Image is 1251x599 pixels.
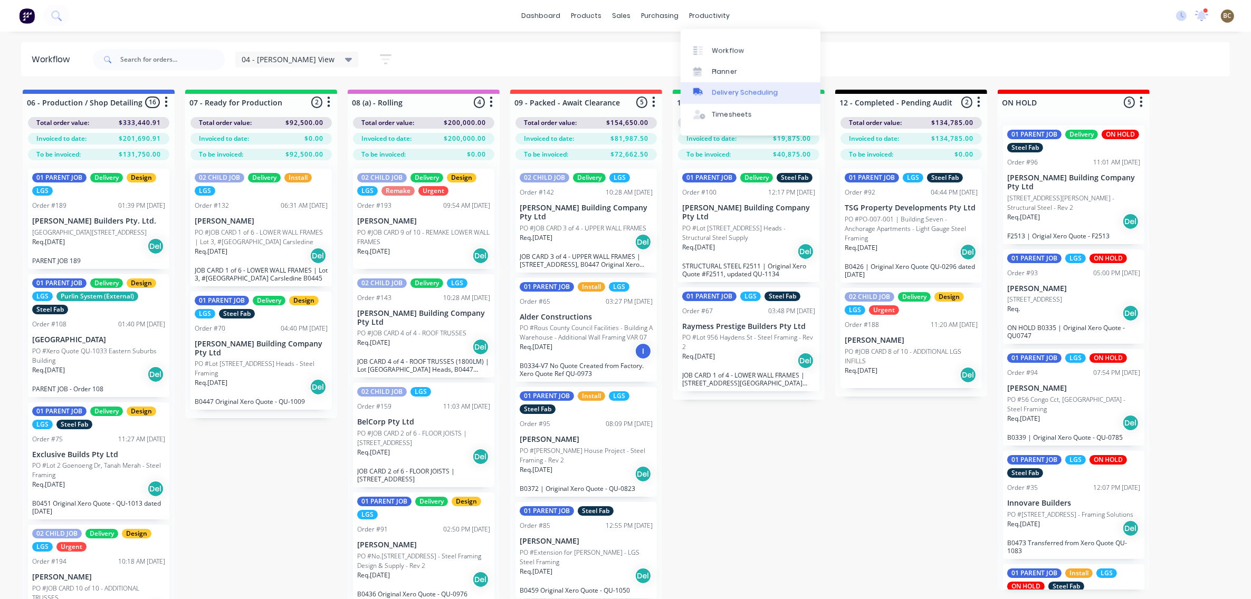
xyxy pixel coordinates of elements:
div: Delivery [90,407,123,416]
p: JOB CARD 1 of 4 - LOWER WALL FRAMES | [STREET_ADDRESS][GEOGRAPHIC_DATA] Original Xero Quote - QU-... [682,371,815,387]
span: $131,750.00 [119,150,161,159]
div: Delivery [898,292,931,302]
div: Steel Fab [520,404,556,414]
div: Order #108 [32,320,66,329]
p: [STREET_ADDRESS] [1007,295,1062,304]
div: LGS [32,186,53,196]
p: PARENT JOB 189 [32,257,165,265]
div: 01 PARENT JOB [520,391,574,401]
div: Urgent [56,542,87,552]
div: Delivery [410,278,443,288]
div: 01 PARENT JOB [357,497,412,506]
div: Del [472,247,489,264]
p: PO #Lot [STREET_ADDRESS] Heads - Steel Framing [195,359,328,378]
input: Search for orders... [120,49,225,70]
div: Del [635,567,652,584]
div: 01 PARENT JOB [1007,254,1062,263]
div: 01 PARENT JOBSteel FabOrder #8512:55 PM [DATE][PERSON_NAME]PO #Extension for [PERSON_NAME] - LGS ... [515,502,657,598]
div: Order #193 [357,201,391,210]
p: Req. [DATE] [1007,414,1040,423]
span: BC [1224,11,1232,21]
div: Order #94 [1007,368,1038,378]
div: 01 PARENT JOBLGSSteel FabOrder #9204:44 PM [DATE]TSG Property Developments Pty LtdPO #PO-007-001 ... [841,169,982,283]
div: 01 PARENT JOB [682,292,737,301]
div: LGS [1065,455,1086,465]
p: PO #No.[STREET_ADDRESS] - Steel Framing Design & Supply - Rev 2 [357,552,490,571]
div: Del [472,571,489,588]
div: Del [1122,414,1139,431]
span: Total order value: [36,118,89,128]
div: 01 PARENT JOB [1007,455,1062,465]
div: 02 CHILD JOBDeliveryLGSOrder #14310:28 AM [DATE][PERSON_NAME] Building Company Pty LtdPO #JOB CAR... [353,274,494,378]
span: To be invoiced: [36,150,81,159]
div: Order #100 [682,188,717,197]
div: Del [1122,213,1139,230]
p: JOB CARD 1 of 6 - LOWER WALL FRAMES | Lot 3, #[GEOGRAPHIC_DATA] Carsledine B0445 [195,266,328,282]
p: Req. [DATE] [357,247,390,256]
div: Order #142 [520,188,554,197]
div: Order #96 [1007,158,1038,167]
div: Order #70 [195,324,225,333]
p: Req. [1007,304,1020,314]
p: [PERSON_NAME] [32,573,165,582]
p: B0459 Original Xero Quote - QU-1050 [520,586,653,594]
div: 01 PARENT JOB [1007,353,1062,363]
p: [PERSON_NAME] [520,435,653,444]
p: PO #PO-007-001 | Building Seven - Anchorage Apartments - Light Gauge Steel Framing [845,215,978,243]
div: Order #91 [357,525,388,534]
div: Order #93 [1007,268,1038,278]
div: Order #188 [845,320,879,330]
div: 01 PARENT JOB [520,282,574,292]
p: PO #56 Congo Cct, [GEOGRAPHIC_DATA] - Steel Framing [1007,395,1140,414]
div: LGS [1096,568,1117,578]
div: Order #143 [357,293,391,303]
div: 06:31 AM [DATE] [281,201,328,210]
div: LGS [32,420,53,429]
p: Req. [DATE] [845,243,877,253]
div: 01 PARENT JOBDeliverySteel FabOrder #10012:17 PM [DATE][PERSON_NAME] Building Company Pty LtdPO #... [678,169,819,282]
p: PO #Extension for [PERSON_NAME] - LGS Steel Framing [520,548,653,567]
div: Install [578,282,605,292]
p: Req. [DATE] [682,243,715,252]
div: Design [127,173,156,182]
span: $154,650.00 [606,118,648,128]
p: Req. [DATE] [520,342,552,352]
p: Raymess Prestige Builders Pty Ltd [682,322,815,331]
p: Req. [DATE] [32,237,65,247]
div: 01 PARENT JOBDeliveryON HOLDSteel FabOrder #9611:01 AM [DATE][PERSON_NAME] Building Company Pty L... [1003,125,1144,244]
div: Order #85 [520,521,550,530]
div: 01 PARENT JOBDeliveryDesignLGSOrder #18901:39 PM [DATE][PERSON_NAME] Builders Pty. Ltd.[GEOGRAPHI... [28,169,169,269]
div: Del [1122,520,1139,537]
div: 02 CHILD JOBDeliveryLGSOrder #14210:28 AM [DATE][PERSON_NAME] Building Company Pty LtdPO #JOB CAR... [515,169,657,273]
p: B0447 Original Xero Quote - QU-1009 [195,398,328,405]
div: LGS [195,186,215,196]
div: Order #35 [1007,483,1038,492]
div: Urgent [418,186,448,196]
p: PO #JOB CARD 9 of 10 - REMAKE LOWER WALL FRAMES [357,228,490,247]
p: B0426 | Original Xero Quote QU-0296 dated [DATE] [845,263,978,278]
p: [GEOGRAPHIC_DATA][STREET_ADDRESS] [32,228,147,237]
p: Req. [DATE] [845,366,877,375]
div: 01 PARENT JOBLGSON HOLDOrder #9407:54 PM [DATE][PERSON_NAME]PO #56 Congo Cct, [GEOGRAPHIC_DATA] -... [1003,349,1144,446]
div: Delivery [90,278,123,288]
div: 11:27 AM [DATE] [118,434,165,444]
div: 01 PARENT JOBInstallLGSOrder #6503:27 PM [DATE]Alder ConstructionsPO #Rous County Council Facilit... [515,278,657,382]
p: Req. [DATE] [357,448,390,457]
div: ON HOLD [1102,130,1139,139]
p: [PERSON_NAME] Building Company Pty Ltd [357,309,490,327]
div: LGS [447,278,467,288]
p: JOB CARD 4 of 4 - ROOF TRUSSES (1800LM) | Lot [GEOGRAPHIC_DATA] Heads, B0447 Original Xero Quote ... [357,358,490,373]
p: [PERSON_NAME] Building Company Pty Ltd [1007,173,1140,191]
span: $81,987.50 [610,134,648,143]
span: Invoiced to date: [524,134,574,143]
div: 04:44 PM [DATE] [931,188,978,197]
div: 02 CHILD JOB [520,173,569,182]
div: LGS [357,186,378,196]
div: Del [960,366,977,383]
p: PARENT JOB - Order 108 [32,385,165,393]
div: Design [289,296,319,305]
p: Innovare Builders [1007,499,1140,508]
p: JOB CARD 2 of 6 - FLOOR JOISTS | [STREET_ADDRESS] [357,467,490,483]
div: Del [635,466,652,482]
div: Delivery [248,173,281,182]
